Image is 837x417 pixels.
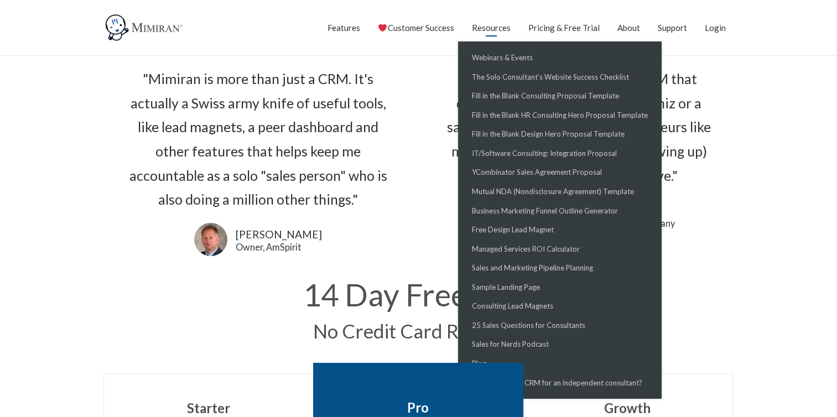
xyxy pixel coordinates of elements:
a: Support [658,14,687,41]
div: "Mimiran is more than just a CRM. It's actually a Swiss army knife of useful tools, like lead mag... [120,67,397,212]
a: What’s the best CRM for an independent consultant? [461,373,659,393]
h2: No Credit Card Required [120,321,718,341]
a: Customer Success [378,14,454,41]
a: Pricing & Free Trial [528,14,600,41]
a: Free Design Lead Magnet [461,220,659,239]
a: The Solo Consultant’s Website Success Checklist [461,67,659,87]
a: 25 Sales Questions for Consultants [461,316,659,335]
a: Mutual NDA (Nondisclosure Agreement) Template [461,182,659,201]
a: Sales for Nerds Podcast [461,335,659,354]
a: Business Marketing Funnel Outline Generator [461,201,659,221]
a: Sample Landing Page [461,278,659,297]
a: Resources [472,14,511,41]
a: YCombinator Sales Agreement Proposal [461,163,659,182]
a: Fill in the Blank HR Consulting Hero Proposal Template [461,106,659,125]
img: Frank Agin [194,223,227,256]
img: ❤️ [378,24,387,32]
a: Sales and Marketing Pipeline Planning [461,258,659,278]
a: Consulting Lead Magnets [461,296,659,316]
img: Mimiran CRM [103,14,186,41]
a: Managed Services ROI Calculator [461,239,659,259]
a: Blog [461,354,659,373]
a: Owner, [PERSON_NAME] & Company [525,219,675,228]
a: Fill in the Blank Design Hero Proposal Template [461,124,659,144]
a: Login [705,14,726,41]
div: "Mimiran is brilliantly stupid CRM that doesn't require me to be a tech whiz or a sales person. I... [441,67,718,187]
a: IT/Software Consulting: Integration Proposal [461,144,659,163]
a: About [617,14,640,41]
a: Owner, AmSpirit [236,243,322,252]
a: [PERSON_NAME] [236,227,322,243]
h1: 14 Day Free Trial [120,279,718,310]
a: Features [327,14,360,41]
a: Fill in the Blank Consulting Proposal Template [461,86,659,106]
a: Webinars & Events [461,48,659,67]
